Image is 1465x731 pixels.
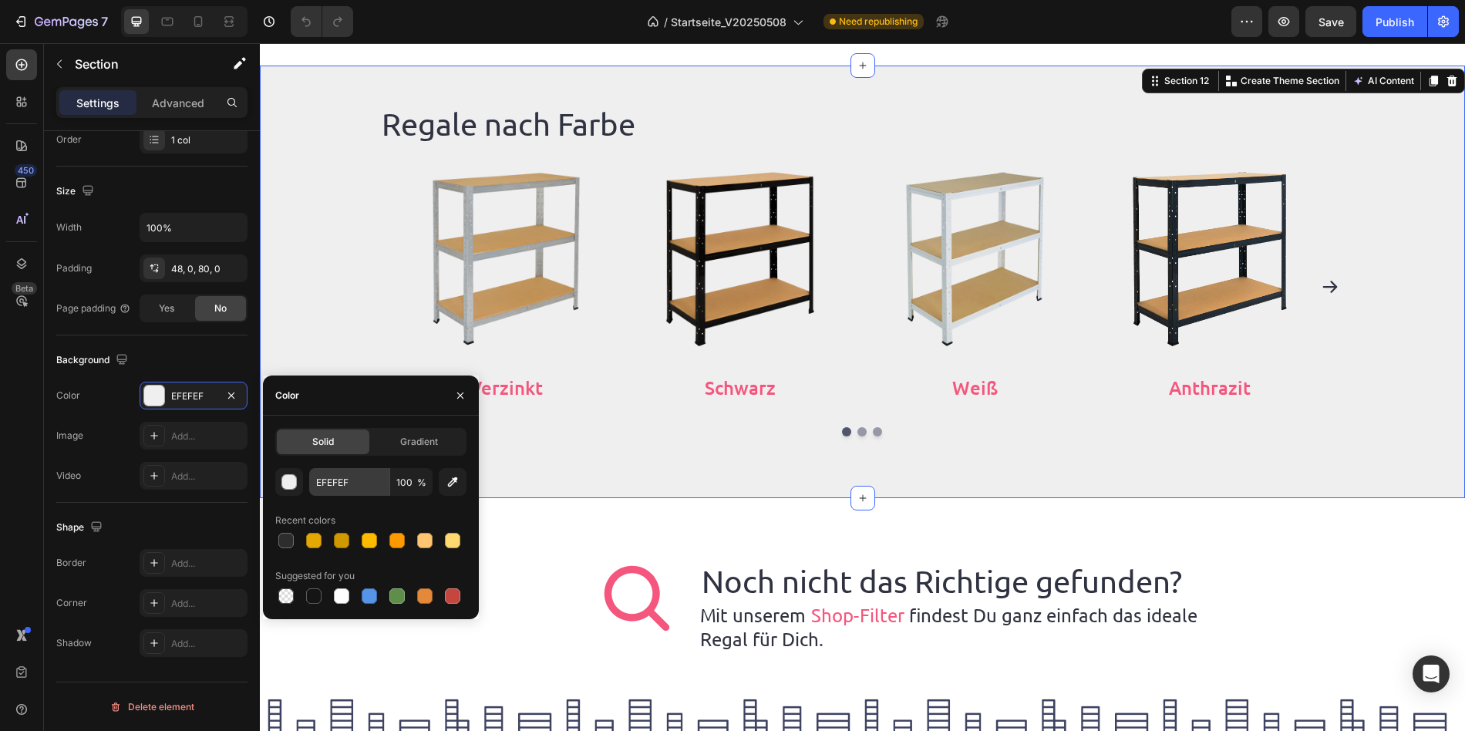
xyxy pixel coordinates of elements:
[440,517,964,560] h2: Noch nicht das Richtige gefunden?
[598,384,607,393] button: Dot
[171,637,244,651] div: Add...
[56,596,87,610] div: Corner
[56,221,82,234] div: Width
[400,435,438,449] span: Gradient
[12,282,37,295] div: Beta
[171,597,244,611] div: Add...
[56,350,131,371] div: Background
[582,384,591,393] button: Dot
[664,14,668,30] span: /
[379,115,581,317] img: Startseite_Farben_Schwarz.png
[445,332,516,356] p: Schwarz
[891,326,1009,362] button: <p>Anthrazit</p>
[275,389,299,403] div: Color
[6,6,115,37] button: 7
[159,301,174,315] span: Yes
[171,133,244,147] div: 1 col
[309,468,389,496] input: Eg: FFFFFF
[1362,6,1427,37] button: Publish
[56,469,81,483] div: Video
[75,55,201,73] p: Section
[614,115,816,317] img: Startseite_Farben_Weiss.png
[671,14,786,30] span: Startseite_V20250508
[839,15,918,29] span: Need republishing
[56,556,86,570] div: Border
[275,569,355,583] div: Suggested for you
[260,43,1465,731] iframe: Design area
[56,695,248,719] button: Delete element
[1318,15,1344,29] span: Save
[56,517,106,538] div: Shape
[56,301,131,315] div: Page padding
[171,557,244,571] div: Add...
[1413,655,1450,692] div: Open Intercom Messenger
[312,435,334,449] span: Solid
[299,645,598,703] img: Alt image
[171,470,244,483] div: Add...
[56,429,83,443] div: Image
[417,476,426,490] span: %
[1305,6,1356,37] button: Save
[214,301,227,315] span: No
[598,645,896,703] img: Alt image
[171,430,244,443] div: Add...
[613,384,622,393] button: Dot
[674,326,756,362] button: <p>Weiß</p>
[275,514,335,527] div: Recent colors
[1089,29,1157,47] button: AI Content
[109,698,194,716] div: Delete element
[171,389,216,403] div: EFEFEF
[101,12,108,31] p: 7
[56,181,97,202] div: Size
[692,332,738,356] p: Weiß
[140,214,247,241] input: Auto
[901,31,952,45] div: Section 12
[56,389,80,403] div: Color
[76,95,120,111] p: Settings
[440,561,938,607] span: findest Du ganz einfach das ideale Regal für Dich.
[849,115,1051,317] img: Startseite_Farben_Anthrazit.png
[1376,14,1414,30] div: Publish
[440,561,547,583] span: Mit unserem
[152,95,204,111] p: Advanced
[56,261,92,275] div: Padding
[981,31,1079,45] p: Create Theme Section
[171,262,244,276] div: 48, 0, 80, 0
[426,326,534,362] button: <p>Schwarz</p>
[896,645,1194,703] img: Alt image
[551,561,645,583] a: Shop-Filter
[56,636,92,650] div: Shadow
[1,645,299,703] img: Alt image
[15,164,37,177] div: 450
[291,6,353,37] div: Undo/Redo
[56,133,82,147] div: Order
[1058,231,1083,256] button: Carousel Next Arrow
[338,517,416,594] a: Regale nach Serie
[909,332,991,356] p: Anthrazit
